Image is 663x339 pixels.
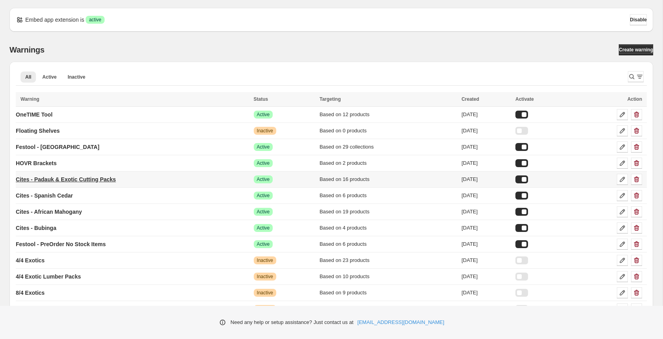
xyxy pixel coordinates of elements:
[257,290,273,296] span: Inactive
[16,127,60,135] p: Floating Shelves
[628,71,644,82] button: Search and filter results
[16,205,82,218] a: Cites - African Mahogany
[16,289,45,297] p: 8/4 Exotics
[461,192,511,200] div: [DATE]
[320,96,341,102] span: Targeting
[9,45,45,55] h2: Warnings
[320,305,457,313] div: Based on 6 products
[16,270,81,283] a: 4/4 Exotic Lumber Packs
[16,240,106,248] p: Festool - PreOrder No Stock Items
[320,143,457,151] div: Based on 29 collections
[16,175,116,183] p: Cites - Padauk & Exotic Cutting Packs
[254,96,268,102] span: Status
[320,289,457,297] div: Based on 9 products
[25,74,31,80] span: All
[16,305,81,313] p: 8/4 Exotic Lumber Packs
[16,224,56,232] p: Cites - Bubinga
[42,74,56,80] span: Active
[320,127,457,135] div: Based on 0 products
[320,192,457,200] div: Based on 6 products
[257,192,270,199] span: Active
[16,238,106,250] a: Festool - PreOrder No Stock Items
[461,127,511,135] div: [DATE]
[257,225,270,231] span: Active
[16,124,60,137] a: Floating Shelves
[257,257,273,264] span: Inactive
[16,141,99,153] a: Festool - [GEOGRAPHIC_DATA]
[16,159,57,167] p: HOVR Brackets
[257,176,270,183] span: Active
[16,222,56,234] a: Cites - Bubinga
[619,44,653,55] a: Create warning
[320,208,457,216] div: Based on 19 products
[16,143,99,151] p: Festool - [GEOGRAPHIC_DATA]
[16,111,52,119] p: OneTIME Tool
[461,96,479,102] span: Created
[16,273,81,281] p: 4/4 Exotic Lumber Packs
[461,273,511,281] div: [DATE]
[461,111,511,119] div: [DATE]
[358,318,444,326] a: [EMAIL_ADDRESS][DOMAIN_NAME]
[619,47,653,53] span: Create warning
[16,108,52,121] a: OneTIME Tool
[257,209,270,215] span: Active
[16,157,57,169] a: HOVR Brackets
[16,208,82,216] p: Cites - African Mahogany
[257,273,273,280] span: Inactive
[21,96,39,102] span: Warning
[257,111,270,118] span: Active
[461,208,511,216] div: [DATE]
[630,14,647,25] button: Disable
[16,192,73,200] p: Cites - Spanish Cedar
[461,224,511,232] div: [DATE]
[320,111,457,119] div: Based on 12 products
[16,254,45,267] a: 4/4 Exotics
[67,74,85,80] span: Inactive
[25,16,84,24] p: Embed app extension is
[16,303,81,315] a: 8/4 Exotic Lumber Packs
[461,256,511,264] div: [DATE]
[461,143,511,151] div: [DATE]
[461,289,511,297] div: [DATE]
[320,240,457,248] div: Based on 6 products
[515,96,534,102] span: Activate
[16,173,116,186] a: Cites - Padauk & Exotic Cutting Packs
[257,128,273,134] span: Inactive
[257,241,270,247] span: Active
[630,17,647,23] span: Disable
[16,256,45,264] p: 4/4 Exotics
[320,159,457,167] div: Based on 2 products
[320,256,457,264] div: Based on 23 products
[461,305,511,313] div: [DATE]
[257,144,270,150] span: Active
[461,240,511,248] div: [DATE]
[257,160,270,166] span: Active
[16,189,73,202] a: Cites - Spanish Cedar
[89,17,101,23] span: active
[461,175,511,183] div: [DATE]
[16,286,45,299] a: 8/4 Exotics
[320,273,457,281] div: Based on 10 products
[320,175,457,183] div: Based on 16 products
[320,224,457,232] div: Based on 4 products
[461,159,511,167] div: [DATE]
[627,96,642,102] span: Action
